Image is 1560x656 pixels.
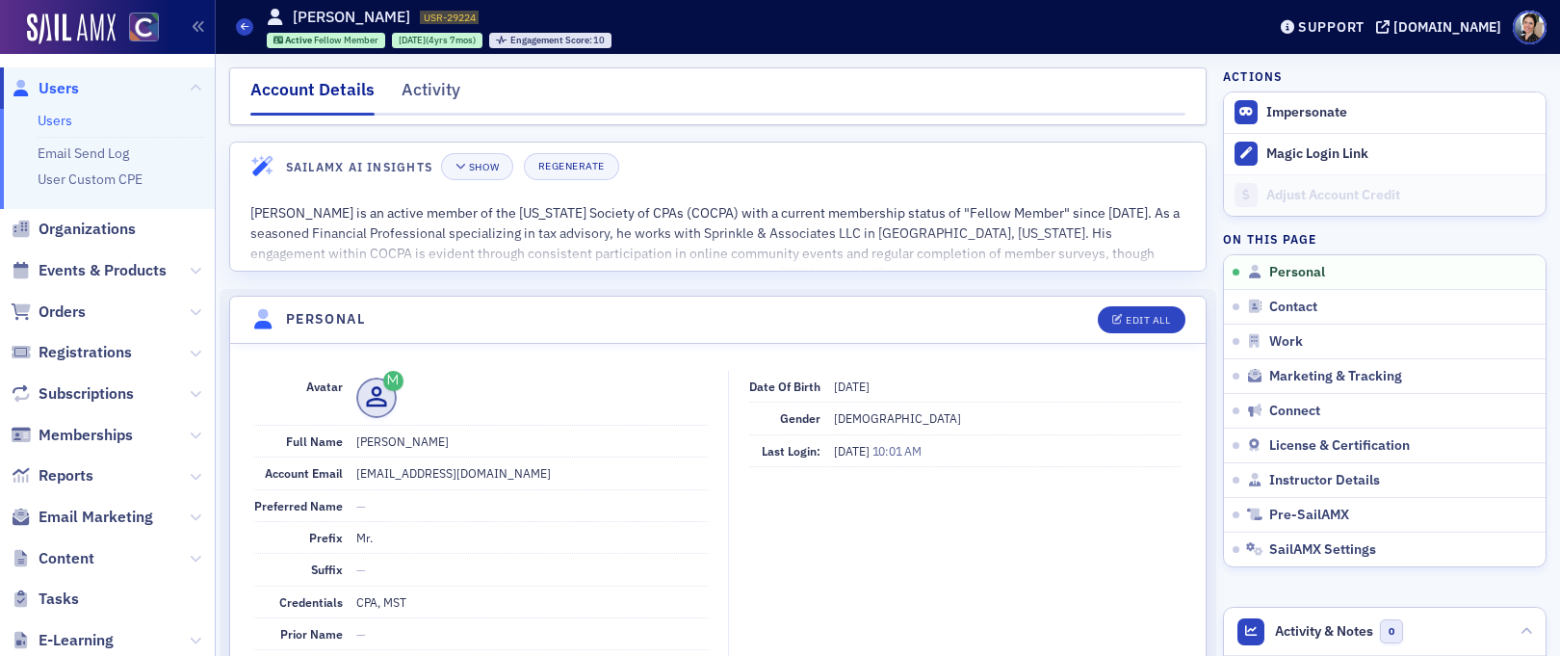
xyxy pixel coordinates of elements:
span: Connect [1269,403,1320,420]
span: E-Learning [39,630,114,651]
a: Adjust Account Credit [1224,174,1546,216]
span: Gender [780,410,820,426]
h4: Actions [1223,67,1283,85]
span: Memberships [39,425,133,446]
span: Reports [39,465,93,486]
div: Magic Login Link [1266,145,1536,163]
img: SailAMX [27,13,116,44]
img: SailAMX [129,13,159,42]
span: Pre-SailAMX [1269,507,1349,524]
h4: SailAMX AI Insights [286,158,432,175]
a: Reports [11,465,93,486]
span: 0 [1380,619,1404,643]
button: Regenerate [524,153,619,180]
a: Email Marketing [11,507,153,528]
dd: [EMAIL_ADDRESS][DOMAIN_NAME] [356,458,708,488]
span: Marketing & Tracking [1269,368,1402,385]
span: [DATE] [834,443,872,459]
span: Preferred Name [254,498,343,513]
span: Account Email [265,465,343,481]
button: [DOMAIN_NAME] [1376,20,1508,34]
span: Engagement Score : [510,34,594,46]
span: Work [1269,333,1303,351]
a: Email Send Log [38,144,129,162]
span: Instructor Details [1269,472,1380,489]
div: Adjust Account Credit [1266,187,1536,204]
button: Impersonate [1266,104,1347,121]
div: Activity [402,77,460,113]
span: Fellow Member [314,34,378,46]
span: Active [285,34,314,46]
span: Full Name [286,433,343,449]
div: [DOMAIN_NAME] [1393,18,1501,36]
a: E-Learning [11,630,114,651]
div: Edit All [1126,315,1170,326]
span: Credentials [279,594,343,610]
a: Events & Products [11,260,167,281]
dd: [DEMOGRAPHIC_DATA] [834,403,1182,433]
span: Last Login: [762,443,820,459]
div: 2021-01-25 00:00:00 [392,33,482,48]
span: Prefix [309,530,343,545]
span: Contact [1269,299,1317,316]
a: Orders [11,302,86,323]
button: Magic Login Link [1224,133,1546,174]
span: Orders [39,302,86,323]
span: Events & Products [39,260,167,281]
span: Activity & Notes [1275,621,1373,642]
span: SailAMX Settings [1269,541,1376,559]
button: Edit All [1098,306,1184,333]
div: Active: Active: Fellow Member [267,33,386,48]
dd: [PERSON_NAME] [356,426,708,457]
div: Engagement Score: 10 [489,33,611,48]
span: Suffix [311,562,343,577]
span: License & Certification [1269,437,1410,455]
span: Registrations [39,342,132,363]
h1: [PERSON_NAME] [293,7,410,28]
a: Registrations [11,342,132,363]
span: Content [39,548,94,569]
span: Profile [1513,11,1547,44]
a: Memberships [11,425,133,446]
div: Show [469,162,499,172]
span: Personal [1269,264,1325,281]
div: (4yrs 7mos) [399,34,476,46]
span: Tasks [39,589,79,610]
div: Support [1298,18,1365,36]
h4: On this page [1223,230,1547,248]
dd: CPA, MST [356,587,708,617]
span: USR-29224 [424,11,476,24]
span: Avatar [306,379,343,394]
a: Content [11,548,94,569]
h4: Personal [286,309,365,329]
a: Tasks [11,589,79,610]
span: — [356,626,366,642]
span: [DATE] [834,379,870,394]
a: Users [11,78,79,99]
button: Show [441,153,513,180]
a: User Custom CPE [38,171,143,188]
a: Users [38,112,72,129]
span: Date of Birth [749,379,820,394]
a: Subscriptions [11,383,134,405]
span: — [356,562,366,577]
div: Account Details [250,77,375,116]
dd: Mr. [356,522,708,553]
span: Subscriptions [39,383,134,405]
div: 10 [510,36,606,46]
a: Organizations [11,219,136,240]
span: — [356,498,366,513]
span: 10:01 AM [872,443,922,459]
a: Active Fellow Member [273,34,379,46]
span: Organizations [39,219,136,240]
span: Email Marketing [39,507,153,528]
span: Users [39,78,79,99]
a: View Homepage [116,13,159,45]
span: Prior Name [280,626,343,642]
span: [DATE] [399,34,426,46]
